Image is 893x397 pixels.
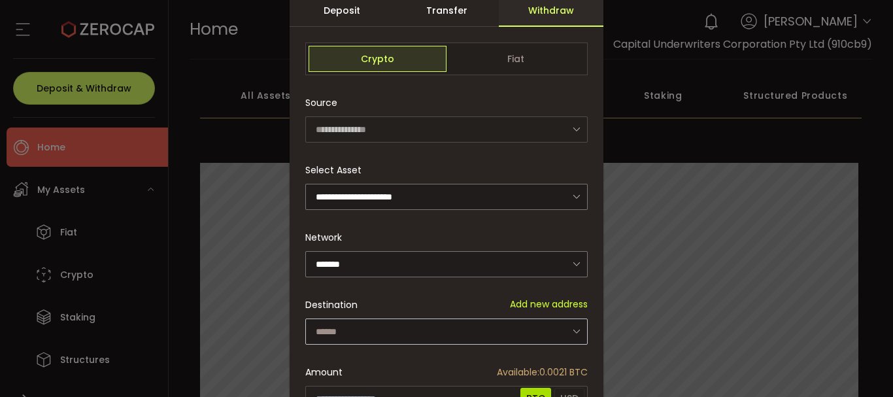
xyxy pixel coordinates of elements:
iframe: Chat Widget [828,334,893,397]
span: Destination [305,298,358,311]
span: Source [305,90,337,116]
span: Amount [305,366,343,379]
span: Add new address [510,298,588,311]
span: Fiat [446,46,584,72]
span: 0.0021 BTC [497,366,588,379]
label: Select Asset [305,164,369,177]
span: Available: [497,366,539,379]
span: Crypto [309,46,446,72]
label: Network [305,231,350,244]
